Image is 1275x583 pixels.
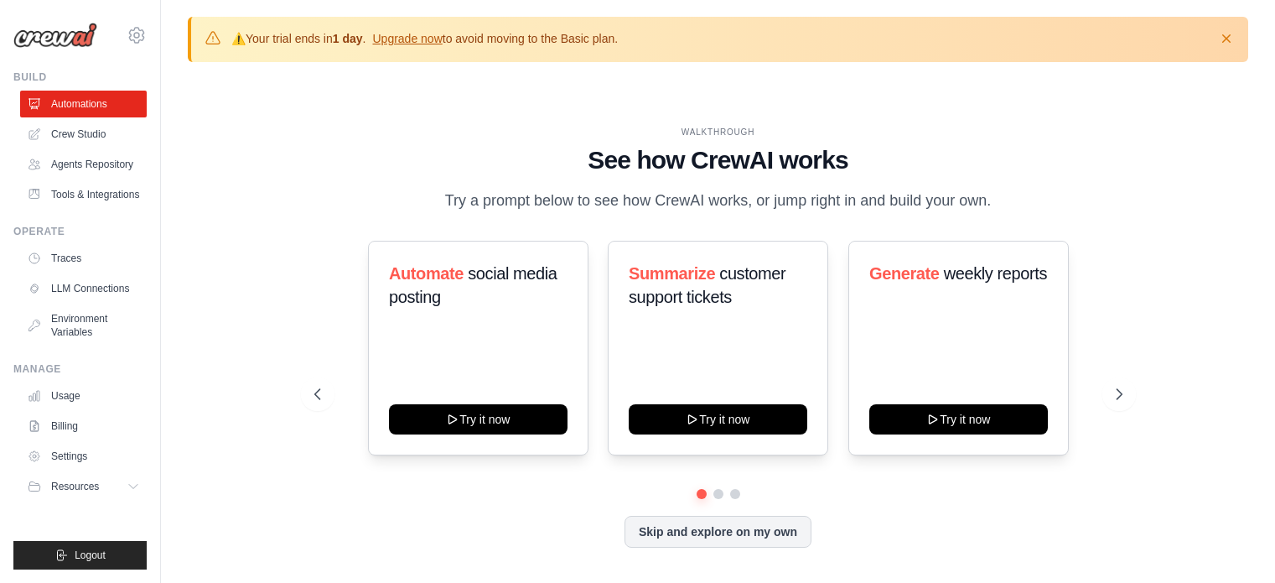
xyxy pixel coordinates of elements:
[629,264,785,306] span: customer support tickets
[13,225,147,238] div: Operate
[389,264,557,306] span: social media posting
[20,275,147,302] a: LLM Connections
[629,264,715,283] span: Summarize
[20,151,147,178] a: Agents Repository
[314,145,1122,175] h1: See how CrewAI works
[389,404,568,435] button: Try it now
[20,473,147,500] button: Resources
[389,264,464,283] span: Automate
[51,480,99,493] span: Resources
[20,245,147,272] a: Traces
[231,30,618,47] p: Your trial ends in . to avoid moving to the Basic plan.
[20,121,147,148] a: Crew Studio
[13,70,147,84] div: Build
[13,362,147,376] div: Manage
[20,305,147,346] a: Environment Variables
[20,383,147,409] a: Usage
[75,549,106,562] span: Logout
[437,189,1000,213] p: Try a prompt below to see how CrewAI works, or jump right in and build your own.
[372,32,442,45] a: Upgrade now
[629,404,807,435] button: Try it now
[333,32,363,45] strong: 1 day
[13,23,97,48] img: Logo
[20,443,147,470] a: Settings
[20,91,147,117] a: Automations
[13,541,147,570] button: Logout
[314,126,1122,138] div: WALKTHROUGH
[869,264,940,283] span: Generate
[869,404,1048,435] button: Try it now
[20,413,147,440] a: Billing
[20,181,147,208] a: Tools & Integrations
[231,32,246,45] strong: ⚠️
[944,264,1047,283] span: weekly reports
[625,516,811,548] button: Skip and explore on my own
